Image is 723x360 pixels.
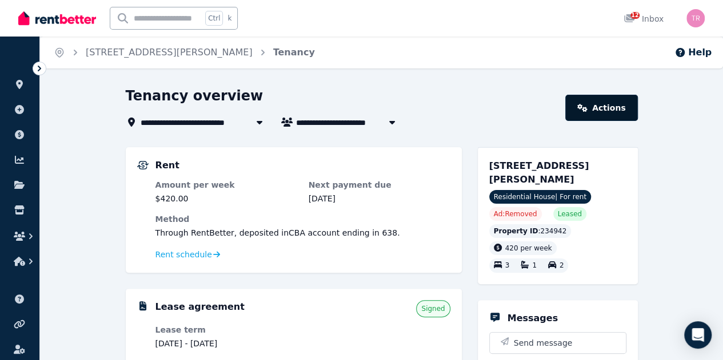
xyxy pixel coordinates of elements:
span: Rent schedule [155,249,212,260]
img: RentBetter [18,10,96,27]
span: 3 [505,262,510,270]
span: Ad: Removed [494,209,537,219]
div: Open Intercom Messenger [684,321,712,349]
button: Send message [490,333,626,353]
span: 1 [532,262,537,270]
span: Residential House | For rent [489,190,591,204]
a: Rent schedule [155,249,221,260]
span: Leased [558,209,582,219]
nav: Breadcrumb [40,37,329,68]
div: : 234942 [489,224,572,238]
dt: Lease term [155,324,297,335]
a: [STREET_ADDRESS][PERSON_NAME] [86,47,253,58]
img: Rental Payments [137,161,149,169]
img: Theresa Roulston [686,9,705,27]
dd: [DATE] - [DATE] [155,338,297,349]
span: 12 [630,12,640,19]
span: 2 [560,262,564,270]
span: Ctrl [205,11,223,26]
span: Send message [514,337,573,349]
dd: [DATE] [309,193,450,204]
span: Through RentBetter , deposited in CBA account ending in 638 . [155,228,400,237]
button: Help [674,46,712,59]
dt: Method [155,213,450,225]
span: 420 per week [505,244,552,252]
div: Inbox [624,13,664,25]
a: Tenancy [273,47,315,58]
h1: Tenancy overview [126,87,263,105]
span: k [227,14,231,23]
dt: Next payment due [309,179,450,191]
span: Property ID [494,226,538,236]
dt: Amount per week [155,179,297,191]
dd: $420.00 [155,193,297,204]
span: Signed [421,304,445,313]
h5: Lease agreement [155,300,245,314]
a: Actions [565,95,637,121]
h5: Rent [155,159,179,172]
h5: Messages [508,312,558,325]
span: [STREET_ADDRESS][PERSON_NAME] [489,160,589,185]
